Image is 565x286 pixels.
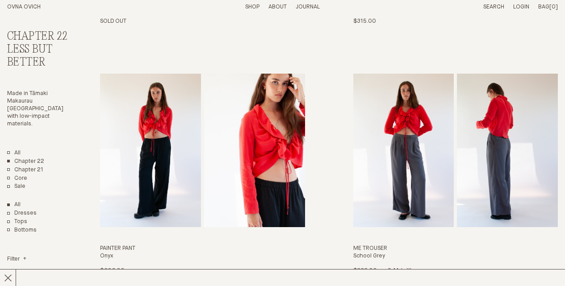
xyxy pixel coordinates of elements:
a: Painter Pant [100,74,305,274]
h3: Me Trouser [353,245,558,253]
a: Me Trouser [353,74,558,274]
p: $306.00 [100,267,125,275]
p: Made in Tāmaki Makaurau [GEOGRAPHIC_DATA] with low-impact materials. [7,90,70,128]
a: Shop [245,4,259,10]
a: Search [483,4,504,10]
span: XL [406,268,413,274]
span: [0] [549,4,558,10]
a: Core [7,175,27,182]
a: Login [513,4,529,10]
span: M [393,268,401,274]
h3: Painter Pant [100,245,305,253]
a: Show All [7,201,21,209]
summary: About [268,4,287,11]
span: Bag [538,4,549,10]
a: Home [7,4,41,10]
a: Sale [7,183,25,191]
p: Sold Out [100,18,126,25]
a: Dresses [7,210,37,217]
a: Journal [296,4,320,10]
a: Chapter 21 [7,166,43,174]
a: Bottoms [7,227,37,234]
p: $333.00 [353,267,377,275]
h4: Onyx [100,253,305,260]
img: Painter Pant [100,74,201,227]
h3: Less But Better [7,43,70,69]
p: $315.00 [353,18,376,25]
a: Chapter 22 [7,158,44,166]
a: All [7,149,21,157]
span: S [388,268,393,274]
a: Tops [7,218,27,226]
h2: Chapter 22 [7,30,70,43]
h4: School Grey [353,253,558,260]
span: L [401,268,406,274]
summary: Filter [7,256,26,263]
img: Me Trouser [353,74,454,227]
